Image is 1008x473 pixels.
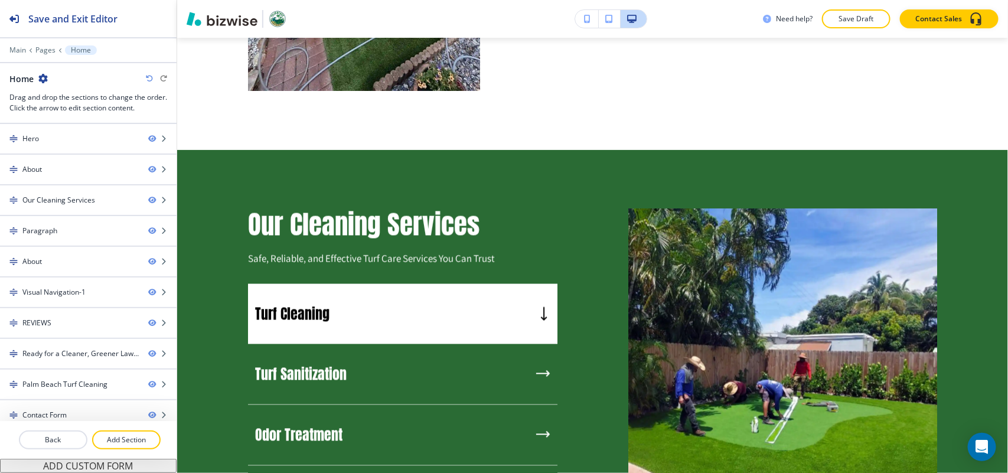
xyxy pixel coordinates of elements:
[248,209,557,240] p: Our Cleaning Services
[9,319,18,327] img: Drag
[9,196,18,204] img: Drag
[255,366,347,383] h5: Turf Sanitization
[268,9,287,28] img: Your Logo
[93,435,159,445] p: Add Section
[22,226,57,236] div: Paragraph
[22,256,42,267] div: About
[35,46,56,54] button: Pages
[9,135,18,143] img: Drag
[22,348,139,359] div: Ready for a Cleaner, Greener Lawn?
[248,405,557,466] button: Odor Treatment
[776,14,813,24] h3: Need help?
[9,411,18,419] img: Drag
[19,430,87,449] button: Back
[22,195,95,205] div: Our Cleaning Services
[9,227,18,235] img: Drag
[837,14,875,24] p: Save Draft
[9,380,18,389] img: Drag
[22,379,107,390] div: Palm Beach Turf Cleaning
[255,305,330,323] h5: Turf Cleaning
[255,426,342,444] h5: Odor Treatment
[248,251,557,266] p: Safe, Reliable, and Effective Turf Care Services You Can Trust
[22,318,51,328] div: REVIEWS
[9,350,18,358] img: Drag
[968,433,996,461] div: Open Intercom Messenger
[248,284,557,344] button: Turf Cleaning
[22,410,67,420] div: Contact Form
[9,165,18,174] img: Drag
[248,344,557,405] button: Turf Sanitization
[28,12,118,26] h2: Save and Exit Editor
[822,9,890,28] button: Save Draft
[9,46,26,54] button: Main
[9,257,18,266] img: Drag
[187,12,257,26] img: Bizwise Logo
[9,73,34,85] h2: Home
[22,164,42,175] div: About
[71,46,91,54] p: Home
[915,14,962,24] p: Contact Sales
[22,287,86,298] div: Visual Navigation-1
[900,9,999,28] button: Contact Sales
[9,92,167,113] h3: Drag and drop the sections to change the order. Click the arrow to edit section content.
[20,435,86,445] p: Back
[65,45,97,55] button: Home
[22,133,39,144] div: Hero
[9,288,18,296] img: Drag
[92,430,161,449] button: Add Section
